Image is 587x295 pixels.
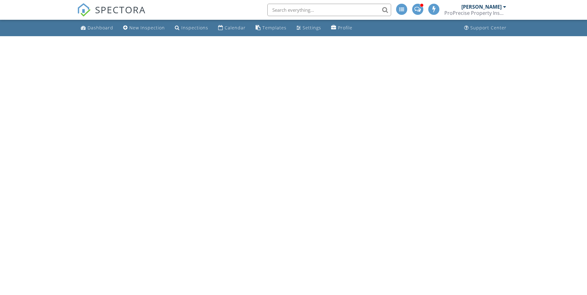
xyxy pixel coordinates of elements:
[77,8,146,21] a: SPECTORA
[77,3,91,17] img: The Best Home Inspection Software - Spectora
[181,25,208,31] div: Inspections
[95,3,146,16] span: SPECTORA
[78,22,116,34] a: Dashboard
[121,22,167,34] a: New Inspection
[253,22,289,34] a: Templates
[262,25,287,31] div: Templates
[470,25,507,31] div: Support Center
[444,10,506,16] div: ProPrecise Property Inspections LLC.
[461,4,502,10] div: [PERSON_NAME]
[225,25,246,31] div: Calendar
[88,25,113,31] div: Dashboard
[267,4,391,16] input: Search everything...
[329,22,355,34] a: Profile
[462,22,509,34] a: Support Center
[172,22,211,34] a: Inspections
[338,25,352,31] div: Profile
[129,25,165,31] div: New Inspection
[303,25,321,31] div: Settings
[294,22,324,34] a: Settings
[216,22,248,34] a: Calendar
